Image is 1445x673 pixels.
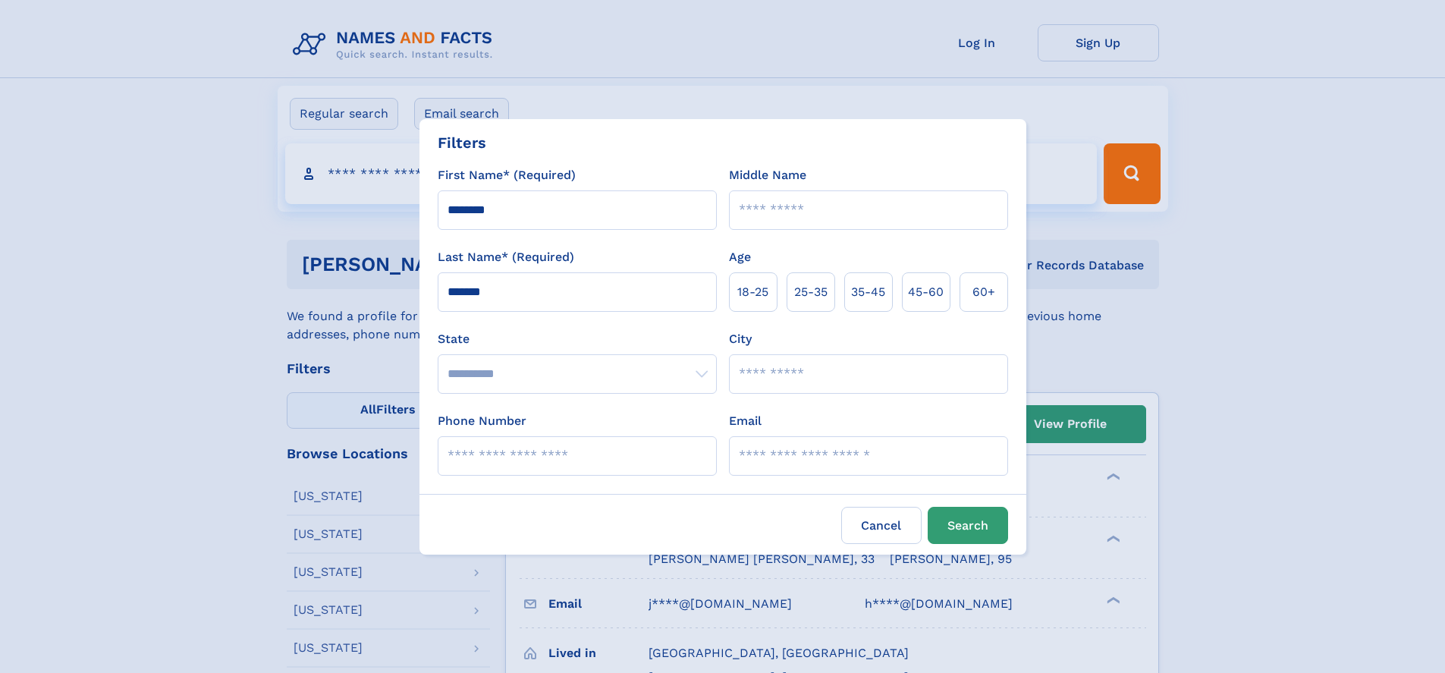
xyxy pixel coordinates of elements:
label: Phone Number [438,412,526,430]
label: Cancel [841,507,922,544]
label: Email [729,412,762,430]
span: 25‑35 [794,283,828,301]
span: 60+ [972,283,995,301]
label: City [729,330,752,348]
label: Age [729,248,751,266]
span: 18‑25 [737,283,768,301]
span: 45‑60 [908,283,944,301]
label: State [438,330,717,348]
label: Last Name* (Required) [438,248,574,266]
label: Middle Name [729,166,806,184]
button: Search [928,507,1008,544]
label: First Name* (Required) [438,166,576,184]
span: 35‑45 [851,283,885,301]
div: Filters [438,131,486,154]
